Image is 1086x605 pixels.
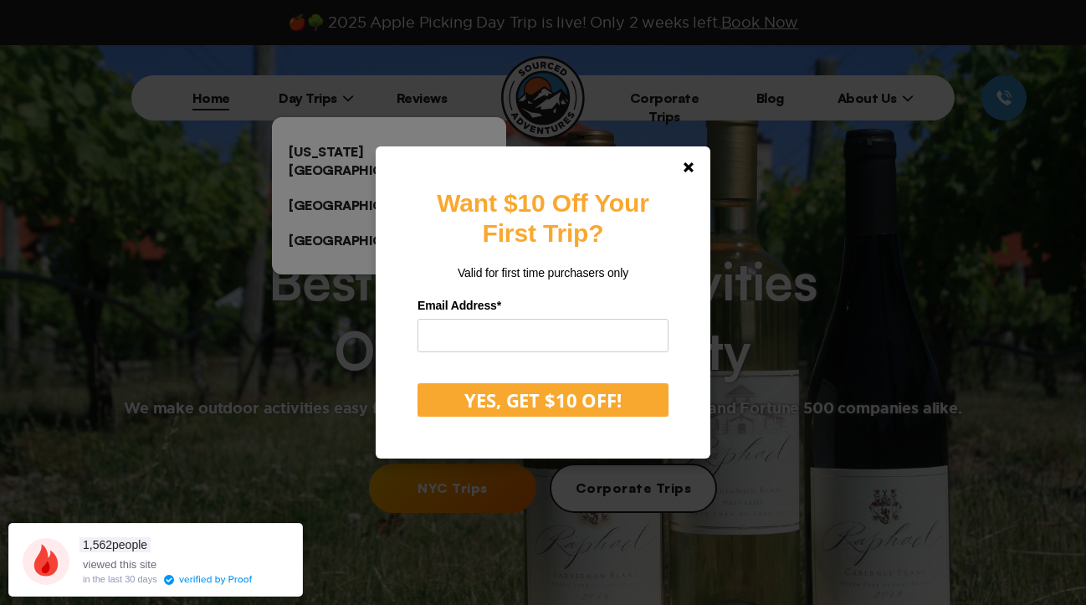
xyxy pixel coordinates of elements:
button: YES, GET $10 OFF! [417,383,669,417]
span: 1,562 [83,538,112,551]
span: people [79,537,151,552]
strong: Want $10 Off Your First Trip? [437,189,648,247]
label: Email Address [417,293,669,319]
span: Valid for first time purchasers only [458,266,628,279]
div: in the last 30 days [83,575,157,584]
a: Close [669,147,709,187]
span: Required [497,299,501,312]
span: viewed this site [83,558,156,571]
